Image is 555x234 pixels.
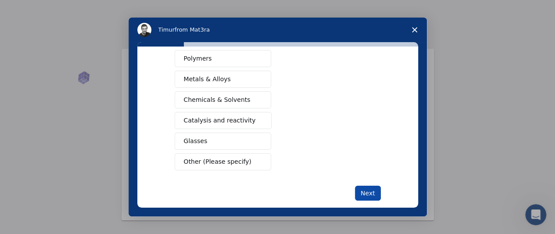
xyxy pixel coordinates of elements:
button: Chemicals & Solvents [175,91,271,108]
button: Catalysis and reactivity [175,112,272,129]
span: Catalysis and reactivity [184,116,256,125]
span: Support [18,6,49,14]
button: Glasses [175,133,271,150]
span: from Mat3ra [175,26,210,33]
span: Other (Please specify) [184,157,251,166]
button: Next [355,186,381,201]
span: Chemicals & Solvents [184,95,251,104]
button: Metals & Alloys [175,71,271,88]
span: Glasses [184,137,208,146]
button: Polymers [175,50,271,67]
span: Close survey [402,18,427,42]
span: Metals & Alloys [184,75,231,84]
span: Polymers [184,54,212,63]
span: Timur [158,26,175,33]
img: Profile image for Timur [137,23,151,37]
button: Other (Please specify) [175,153,271,170]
